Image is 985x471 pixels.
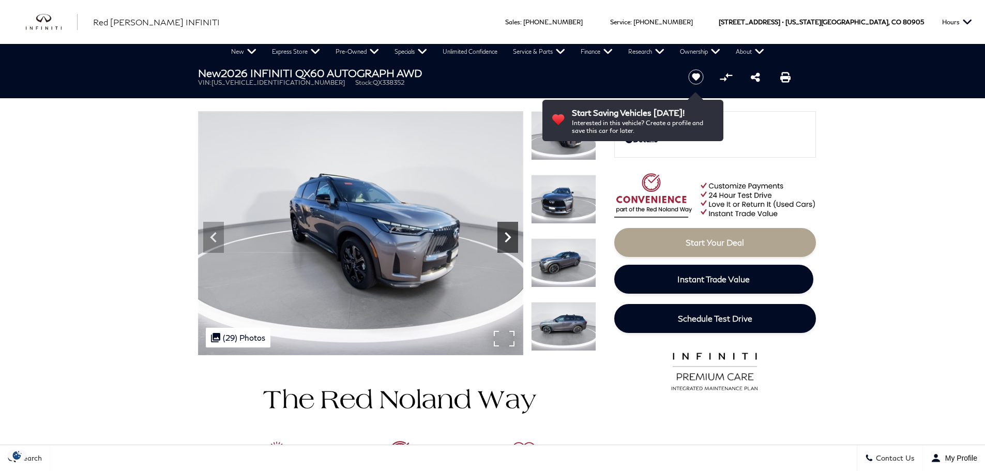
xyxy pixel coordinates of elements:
a: Details [625,134,805,144]
button: Open user profile menu [923,445,985,471]
a: Finance [573,44,620,59]
a: Express Store [264,44,328,59]
h1: 2026 INFINITI QX60 AUTOGRAPH AWD [198,67,671,79]
span: Contact Us [873,454,915,463]
img: New 2026 2T GRPT SHDW INFINITI AUTOGRAPH AWD image 5 [531,302,596,351]
button: Save vehicle [685,69,707,85]
span: Service [610,18,630,26]
a: Ownership [672,44,728,59]
span: Instant Trade Value [677,274,750,284]
a: Unlimited Confidence [435,44,505,59]
a: Research [620,44,672,59]
img: infinitipremiumcare.png [664,350,765,391]
a: Specials [387,44,435,59]
a: infiniti [26,14,78,31]
span: : [630,18,632,26]
span: Red [PERSON_NAME] INFINITI [93,17,220,27]
a: [PHONE_NUMBER] [633,18,693,26]
span: Sales [505,18,520,26]
span: Search [16,454,42,463]
button: Compare Vehicle [718,69,734,85]
img: New 2026 2T GRPT SHDW INFINITI AUTOGRAPH AWD image 4 [531,238,596,287]
a: Instant Trade Value [614,265,813,294]
span: : [520,18,522,26]
span: My Profile [941,454,977,462]
span: QX338352 [373,79,404,86]
img: New 2026 2T GRPT SHDW INFINITI AUTOGRAPH AWD image 3 [531,175,596,224]
a: Service & Parts [505,44,573,59]
span: [US_VEHICLE_IDENTIFICATION_NUMBER] [211,79,345,86]
span: Start Your Deal [686,237,744,247]
a: Share this New 2026 INFINITI QX60 AUTOGRAPH AWD [751,71,760,83]
img: INFINITI [26,14,78,31]
div: Next [497,222,518,253]
a: [PHONE_NUMBER] [523,18,583,26]
span: Schedule Test Drive [678,313,752,323]
a: Red [PERSON_NAME] INFINITI [93,16,220,28]
a: Print this New 2026 INFINITI QX60 AUTOGRAPH AWD [780,71,791,83]
a: Start Your Deal [614,228,816,257]
a: [STREET_ADDRESS] • [US_STATE][GEOGRAPHIC_DATA], CO 80905 [719,18,924,26]
a: Schedule Test Drive [614,304,816,333]
section: Click to Open Cookie Consent Modal [5,450,29,461]
strong: New [198,67,221,79]
div: Previous [203,222,224,253]
a: Pre-Owned [328,44,387,59]
a: New [223,44,264,59]
img: Opt-Out Icon [5,450,29,461]
img: New 2026 2T GRPT SHDW INFINITI AUTOGRAPH AWD image 2 [198,111,523,355]
span: Please call for price [625,125,695,134]
img: New 2026 2T GRPT SHDW INFINITI AUTOGRAPH AWD image 2 [531,111,596,160]
a: About [728,44,772,59]
span: VIN: [198,79,211,86]
span: Stock: [355,79,373,86]
nav: Main Navigation [223,44,772,59]
div: (29) Photos [206,328,270,347]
